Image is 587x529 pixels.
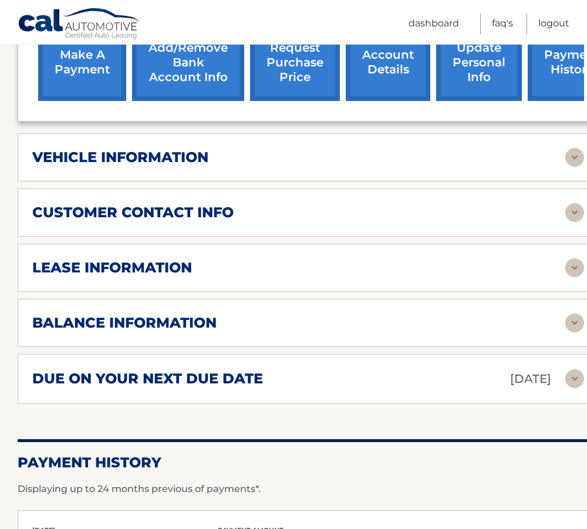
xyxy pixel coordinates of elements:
[538,14,569,34] a: Logout
[38,24,126,101] a: make a payment
[565,203,584,222] img: accordion-rest.svg
[565,258,584,277] img: accordion-rest.svg
[510,369,551,389] p: [DATE]
[32,204,234,221] h2: customer contact info
[32,259,192,277] h2: lease information
[132,24,244,101] a: Add/Remove bank account info
[565,369,584,388] img: accordion-rest.svg
[250,24,340,101] a: request purchase price
[436,24,522,101] a: update personal info
[492,14,513,34] a: FAQ's
[346,24,430,101] a: account details
[32,149,208,166] h2: vehicle information
[32,370,263,388] h2: due on your next due date
[409,14,459,34] a: Dashboard
[565,314,584,332] img: accordion-rest.svg
[18,8,141,42] a: Cal Automotive
[565,148,584,167] img: accordion-rest.svg
[32,314,217,332] h2: balance information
